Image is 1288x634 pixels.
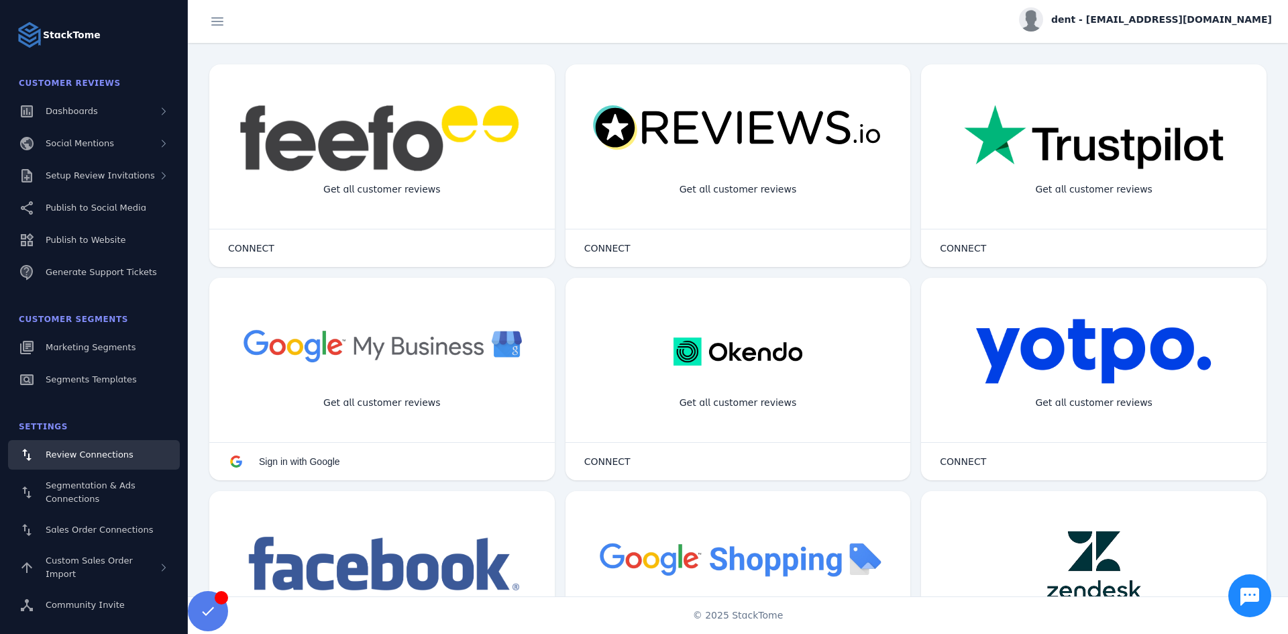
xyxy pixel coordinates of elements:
span: Custom Sales Order Import [46,556,133,579]
span: Publish to Website [46,235,125,245]
span: Sign in with Google [259,456,340,467]
span: CONNECT [940,244,986,253]
div: Get all customer reviews [313,172,451,207]
span: Marketing Segments [46,342,136,352]
a: Generate Support Tickets [8,258,180,287]
button: CONNECT [215,235,288,262]
span: Settings [19,422,68,431]
button: CONNECT [926,235,1000,262]
button: Sign in with Google [215,448,354,475]
button: CONNECT [926,448,1000,475]
img: trustpilot.png [964,105,1224,172]
span: Sales Order Connections [46,525,153,535]
div: Get all customer reviews [313,385,451,421]
span: CONNECT [228,244,274,253]
a: Review Connections [8,440,180,470]
button: CONNECT [571,448,644,475]
span: Social Mentions [46,138,114,148]
div: Get all customer reviews [669,385,808,421]
a: Segments Templates [8,365,180,394]
span: Generate Support Tickets [46,267,157,277]
span: dent - [EMAIL_ADDRESS][DOMAIN_NAME] [1051,13,1272,27]
img: profile.jpg [1019,7,1043,32]
button: dent - [EMAIL_ADDRESS][DOMAIN_NAME] [1019,7,1272,32]
img: reviewsio.svg [592,105,884,152]
img: facebook.png [239,531,525,598]
span: CONNECT [940,457,986,466]
span: Customer Segments [19,315,128,324]
img: feefo.png [237,105,526,172]
span: Segmentation & Ads Connections [46,480,136,504]
div: Get all customer reviews [1024,172,1163,207]
span: Review Connections [46,450,133,460]
img: Logo image [16,21,43,48]
button: CONNECT [571,235,644,262]
a: Segmentation & Ads Connections [8,472,180,513]
img: googlebusiness.png [236,318,528,372]
strong: StackTome [43,28,101,42]
span: Segments Templates [46,374,137,384]
span: Publish to Social Media [46,203,146,213]
img: okendo.webp [674,318,802,385]
a: Publish to Website [8,225,180,255]
a: Publish to Social Media [8,193,180,223]
span: © 2025 StackTome [693,609,784,623]
img: googleshopping.png [592,531,884,586]
div: Get all customer reviews [1024,385,1163,421]
a: Sales Order Connections [8,515,180,545]
span: Community Invite [46,600,125,610]
span: CONNECT [584,457,631,466]
img: yotpo.png [975,318,1212,385]
span: Setup Review Invitations [46,170,155,180]
a: Community Invite [8,590,180,620]
img: zendesk.png [1047,531,1141,598]
a: Marketing Segments [8,333,180,362]
span: Dashboards [46,106,98,116]
div: Get all customer reviews [669,172,808,207]
span: CONNECT [584,244,631,253]
span: Customer Reviews [19,78,121,88]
